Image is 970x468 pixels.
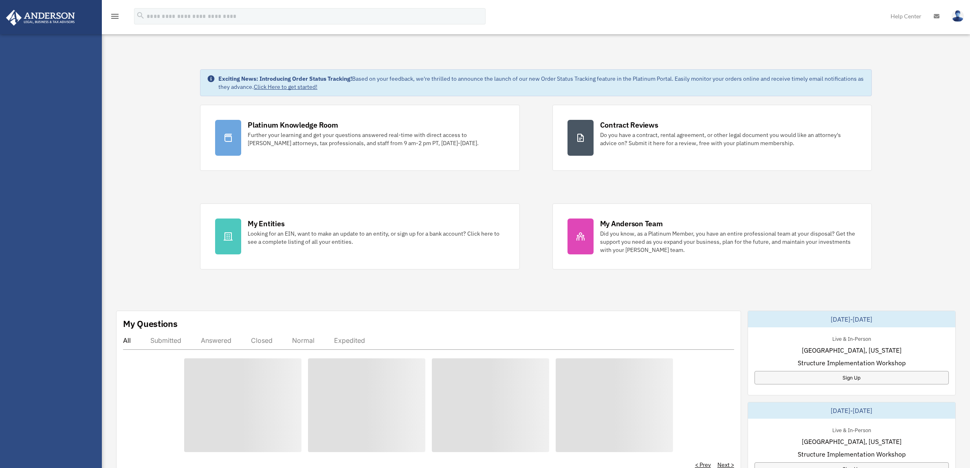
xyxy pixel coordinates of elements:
i: menu [110,11,120,21]
a: My Anderson Team Did you know, as a Platinum Member, you have an entire professional team at your... [552,203,872,269]
div: All [123,336,131,344]
div: Do you have a contract, rental agreement, or other legal document you would like an attorney's ad... [600,131,857,147]
div: Live & In-Person [826,334,878,342]
div: Closed [251,336,273,344]
a: Platinum Knowledge Room Further your learning and get your questions answered real-time with dire... [200,105,519,171]
div: Contract Reviews [600,120,658,130]
div: Normal [292,336,315,344]
span: [GEOGRAPHIC_DATA], [US_STATE] [802,345,902,355]
a: menu [110,14,120,21]
div: Based on your feedback, we're thrilled to announce the launch of our new Order Status Tracking fe... [218,75,865,91]
a: Sign Up [754,371,949,384]
i: search [136,11,145,20]
strong: Exciting News: Introducing Order Status Tracking! [218,75,352,82]
a: Click Here to get started! [254,83,317,91]
a: My Entities Looking for an EIN, want to make an update to an entity, or sign up for a bank accoun... [200,203,519,269]
div: My Entities [248,219,284,229]
div: Expedited [334,336,365,344]
div: Live & In-Person [826,425,878,434]
div: Answered [201,336,231,344]
span: Structure Implementation Workshop [798,358,906,368]
div: My Anderson Team [600,219,663,229]
img: User Pic [952,10,964,22]
div: [DATE]-[DATE] [748,402,955,419]
img: Anderson Advisors Platinum Portal [4,10,77,26]
div: Platinum Knowledge Room [248,120,338,130]
span: [GEOGRAPHIC_DATA], [US_STATE] [802,437,902,446]
div: [DATE]-[DATE] [748,311,955,327]
span: Structure Implementation Workshop [798,449,906,459]
div: Further your learning and get your questions answered real-time with direct access to [PERSON_NAM... [248,131,504,147]
div: Did you know, as a Platinum Member, you have an entire professional team at your disposal? Get th... [600,230,857,254]
div: My Questions [123,318,178,330]
a: Contract Reviews Do you have a contract, rental agreement, or other legal document you would like... [552,105,872,171]
div: Submitted [150,336,181,344]
div: Looking for an EIN, want to make an update to an entity, or sign up for a bank account? Click her... [248,230,504,246]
